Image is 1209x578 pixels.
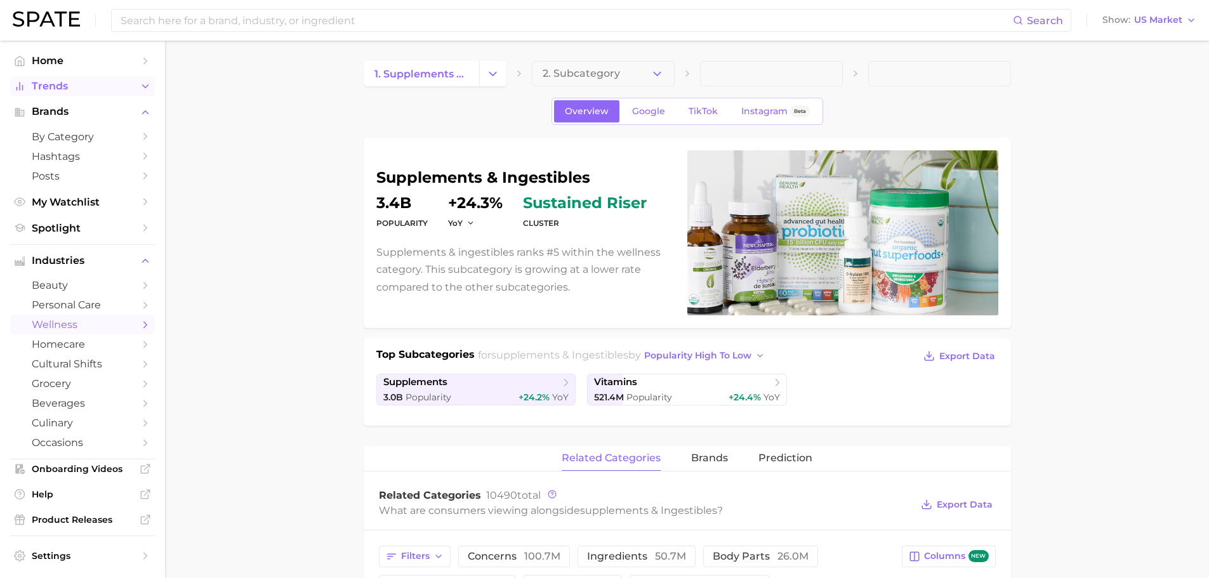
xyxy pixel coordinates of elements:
[376,195,428,211] dd: 3.4b
[486,489,541,501] span: total
[562,452,661,464] span: related categories
[1134,16,1182,23] span: US Market
[448,195,503,211] dd: +24.3%
[532,61,675,86] button: 2. Subcategory
[10,485,155,504] a: Help
[32,397,133,409] span: beverages
[448,218,475,228] button: YoY
[644,350,751,361] span: popularity high to low
[32,170,133,182] span: Posts
[10,354,155,374] a: cultural shifts
[10,334,155,354] a: homecare
[594,391,624,403] span: 521.4m
[1102,16,1130,23] span: Show
[13,11,80,27] img: SPATE
[543,68,620,79] span: 2. Subcategory
[32,196,133,208] span: My Watchlist
[10,102,155,121] button: Brands
[32,550,133,562] span: Settings
[587,551,686,562] span: ingredients
[10,147,155,166] a: Hashtags
[565,106,609,117] span: Overview
[379,489,481,501] span: Related Categories
[479,61,506,86] button: Change Category
[32,514,133,525] span: Product Releases
[10,192,155,212] a: My Watchlist
[10,413,155,433] a: culinary
[689,106,718,117] span: TikTok
[918,496,995,513] button: Export Data
[594,376,637,388] span: vitamins
[10,77,155,96] button: Trends
[10,315,155,334] a: wellness
[32,463,133,475] span: Onboarding Videos
[32,150,133,162] span: Hashtags
[32,489,133,500] span: Help
[10,510,155,529] a: Product Releases
[924,550,988,562] span: Columns
[468,551,560,562] span: concerns
[383,391,403,403] span: 3.0b
[32,81,133,92] span: Trends
[401,551,430,562] span: Filters
[374,68,468,80] span: 1. supplements & ingestibles
[655,550,686,562] span: 50.7m
[730,100,821,122] a: InstagramBeta
[10,295,155,315] a: personal care
[552,391,569,403] span: YoY
[10,546,155,565] a: Settings
[32,106,133,117] span: Brands
[32,319,133,331] span: wellness
[32,358,133,370] span: cultural shifts
[10,393,155,413] a: beverages
[678,100,729,122] a: TikTok
[691,452,728,464] span: brands
[10,459,155,478] a: Onboarding Videos
[580,504,717,516] span: supplements & ingestibles
[968,550,989,562] span: new
[32,437,133,449] span: occasions
[1099,12,1199,29] button: ShowUS Market
[519,391,550,403] span: +24.2%
[621,100,676,122] a: Google
[777,550,809,562] span: 26.0m
[641,347,769,364] button: popularity high to low
[587,374,787,405] a: vitamins521.4m Popularity+24.4% YoY
[10,374,155,393] a: grocery
[523,195,647,211] span: sustained riser
[32,378,133,390] span: grocery
[32,55,133,67] span: Home
[713,551,809,562] span: body parts
[32,299,133,311] span: personal care
[741,106,788,117] span: Instagram
[32,279,133,291] span: beauty
[379,546,451,567] button: Filters
[1027,15,1063,27] span: Search
[758,452,812,464] span: Prediction
[406,391,451,403] span: Popularity
[523,216,647,231] dt: cluster
[376,244,672,296] p: Supplements & ingestibles ranks #5 within the wellness category. This subcategory is growing at a...
[632,106,665,117] span: Google
[32,222,133,234] span: Spotlight
[937,499,993,510] span: Export Data
[491,349,628,361] span: supplements & ingestibles
[448,218,463,228] span: YoY
[32,255,133,266] span: Industries
[554,100,619,122] a: Overview
[920,347,998,365] button: Export Data
[10,51,155,70] a: Home
[729,391,761,403] span: +24.4%
[376,374,576,405] a: supplements3.0b Popularity+24.2% YoY
[486,489,517,501] span: 10490
[364,61,479,86] a: 1. supplements & ingestibles
[10,251,155,270] button: Industries
[939,351,995,362] span: Export Data
[379,502,912,519] div: What are consumers viewing alongside ?
[119,10,1013,31] input: Search here for a brand, industry, or ingredient
[32,417,133,429] span: culinary
[10,433,155,452] a: occasions
[478,349,769,361] span: for by
[376,347,475,366] h1: Top Subcategories
[794,106,806,117] span: Beta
